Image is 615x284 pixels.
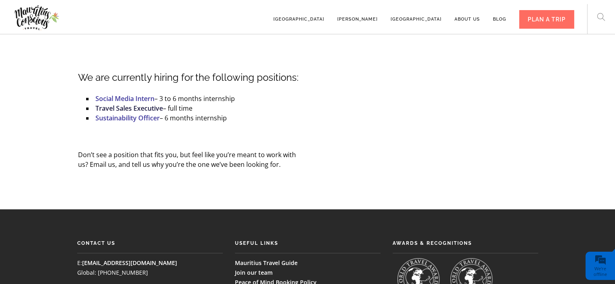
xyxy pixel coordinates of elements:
[393,238,538,248] h6: Awards & Recognitions
[78,150,302,169] p: Don’t see a position that fits you, but feel like you’re meant to work with us? Email us, and tel...
[588,266,613,277] div: We're offline
[337,4,378,27] a: [PERSON_NAME]
[235,238,380,248] h6: Useful Links
[77,258,223,278] p: E: Global: [PHONE_NUMBER]
[95,94,154,103] a: Social Media Intern
[95,104,163,113] a: Travel Sales Executive
[493,4,506,27] a: Blog
[391,4,442,27] a: [GEOGRAPHIC_DATA]
[235,259,298,267] a: Mauritius Travel Guide
[82,259,177,267] a: [EMAIL_ADDRESS][DOMAIN_NAME]
[86,113,302,123] li: – 6 months internship
[519,10,574,29] div: PLAN A TRIP
[86,103,302,113] li: – full time
[78,72,299,83] span: We are currently hiring for the following positions:
[519,4,574,27] a: PLAN A TRIP
[95,114,160,122] a: Sustainability Officer
[86,94,302,103] li: – 3 to 6 months internship
[77,238,223,248] h6: CONTACT US
[273,4,324,27] a: [GEOGRAPHIC_DATA]
[235,269,273,276] a: Join our team
[454,4,480,27] a: About us
[13,2,60,33] img: Mauritius Conscious Travel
